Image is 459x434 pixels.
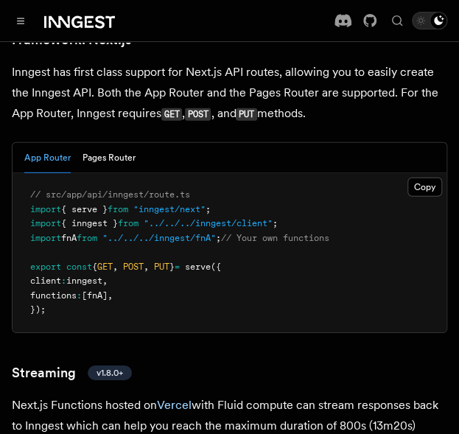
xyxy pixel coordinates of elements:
[185,108,211,121] code: POST
[30,262,61,272] span: export
[83,143,136,173] button: Pages Router
[102,233,216,243] span: "../../../inngest/fnA"
[123,262,144,272] span: POST
[133,204,206,214] span: "inngest/next"
[24,143,71,173] button: App Router
[175,262,180,272] span: =
[236,108,256,121] code: PUT
[66,276,102,286] span: inngest
[12,363,132,383] a: Streamingv1.8.0+
[77,290,82,301] span: :
[12,12,29,29] button: Toggle navigation
[61,204,108,214] span: { serve }
[77,233,97,243] span: from
[169,262,175,272] span: }
[102,276,108,286] span: ,
[108,290,113,301] span: ,
[206,204,211,214] span: ;
[144,262,149,272] span: ,
[412,12,447,29] button: Toggle dark mode
[144,218,273,228] span: "../../../inngest/client"
[97,367,123,379] span: v1.8.0+
[30,204,61,214] span: import
[97,262,113,272] span: GET
[30,276,61,286] span: client
[82,290,108,301] span: [fnA]
[157,398,192,412] a: Vercel
[407,178,442,197] button: Copy
[61,276,66,286] span: :
[61,233,77,243] span: fnA
[221,233,329,243] span: // Your own functions
[30,304,46,315] span: });
[92,262,97,272] span: {
[30,233,61,243] span: import
[161,108,182,121] code: GET
[273,218,278,228] span: ;
[185,262,211,272] span: serve
[30,189,190,200] span: // src/app/api/inngest/route.ts
[30,218,61,228] span: import
[118,218,139,228] span: from
[108,204,128,214] span: from
[211,262,221,272] span: ({
[66,262,92,272] span: const
[216,233,221,243] span: ;
[12,62,447,125] p: Inngest has first class support for Next.js API routes, allowing you to easily create the Inngest...
[30,290,77,301] span: functions
[113,262,118,272] span: ,
[154,262,169,272] span: PUT
[388,12,406,29] button: Find something...
[61,218,118,228] span: { inngest }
